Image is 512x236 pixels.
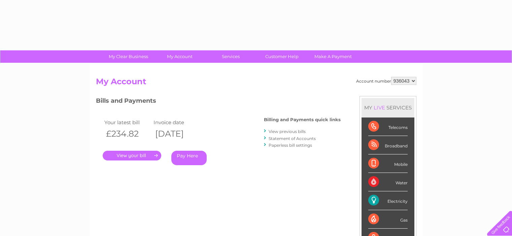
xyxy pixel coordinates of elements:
a: Services [203,50,259,63]
a: Customer Help [254,50,310,63]
a: Statement of Accounts [269,136,316,141]
a: Paperless bill settings [269,143,312,148]
td: Your latest bill [103,118,152,127]
a: Make A Payment [305,50,361,63]
a: My Account [152,50,207,63]
div: Water [368,173,408,191]
td: Invoice date [152,118,201,127]
div: MY SERVICES [362,98,414,117]
h3: Bills and Payments [96,96,341,108]
th: £234.82 [103,127,152,141]
th: [DATE] [152,127,201,141]
div: Broadband [368,136,408,154]
div: Gas [368,210,408,229]
h4: Billing and Payments quick links [264,117,341,122]
h2: My Account [96,77,416,90]
a: View previous bills [269,129,306,134]
div: LIVE [372,104,386,111]
div: Mobile [368,154,408,173]
div: Electricity [368,191,408,210]
div: Account number [356,77,416,85]
a: . [103,151,161,160]
a: My Clear Business [101,50,156,63]
div: Telecoms [368,117,408,136]
a: Pay Here [171,151,207,165]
